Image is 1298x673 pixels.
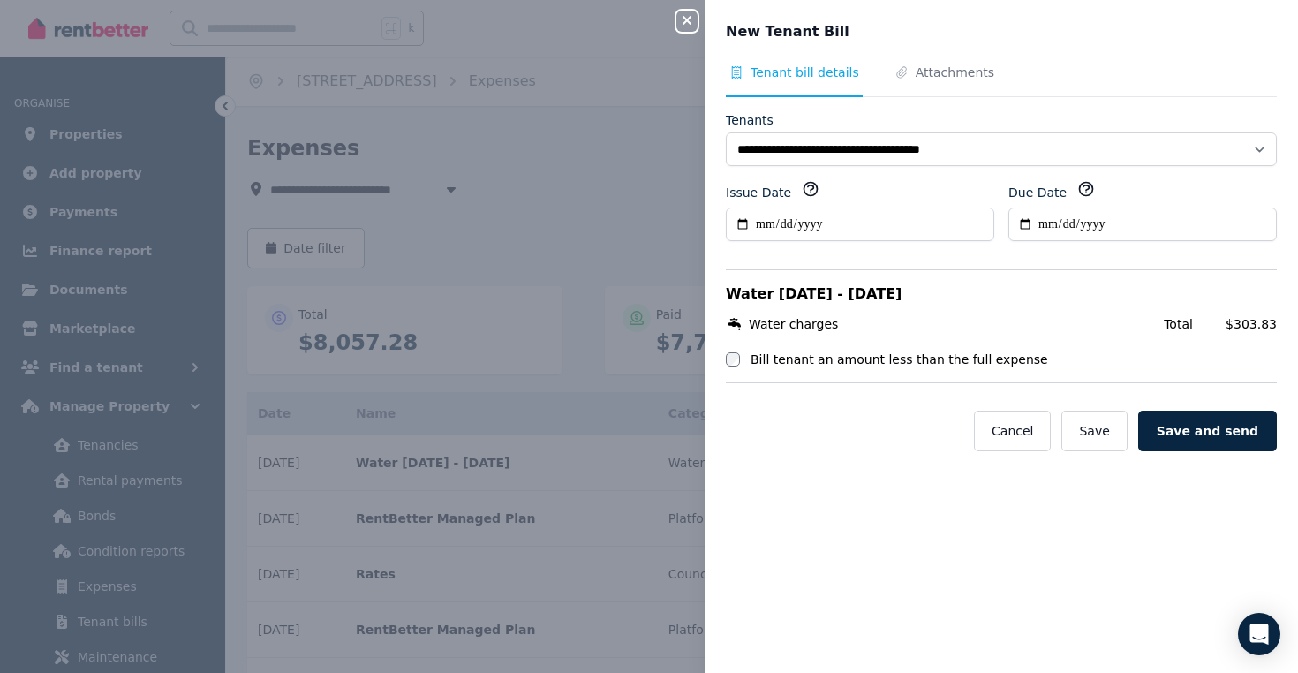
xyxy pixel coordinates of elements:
[726,21,849,42] span: New Tenant Bill
[726,111,774,129] label: Tenants
[1164,315,1215,333] span: Total
[749,315,838,333] span: Water charges
[1226,315,1277,333] span: $303.83
[1238,613,1280,655] div: Open Intercom Messenger
[916,64,994,81] span: Attachments
[751,351,1048,368] label: Bill tenant an amount less than the full expense
[726,184,791,201] label: Issue Date
[1008,184,1067,201] label: Due Date
[1138,411,1277,451] button: Save and send
[1061,411,1127,451] button: Save
[751,64,859,81] span: Tenant bill details
[726,285,902,302] span: Water [DATE] - [DATE]
[974,411,1051,451] button: Cancel
[726,64,1277,97] nav: Tabs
